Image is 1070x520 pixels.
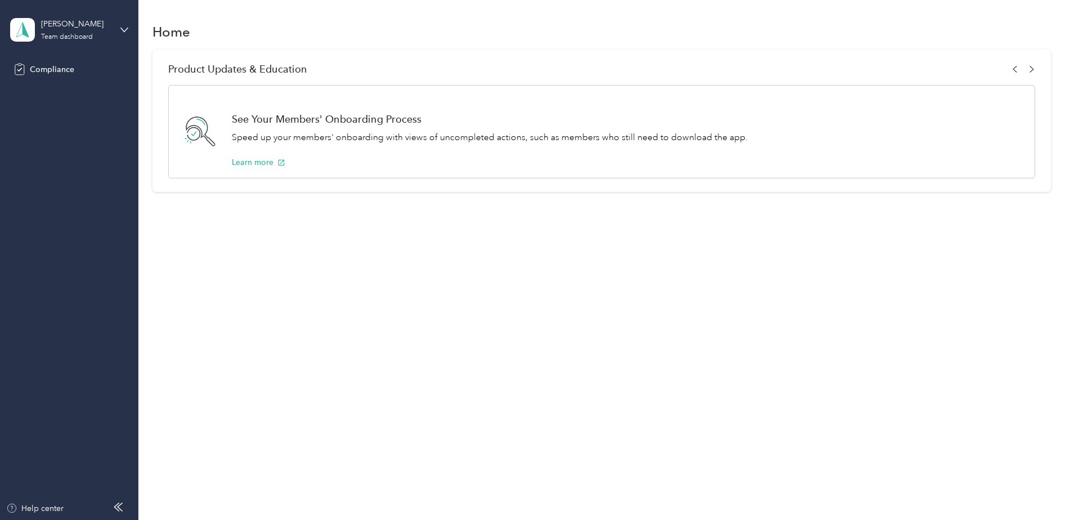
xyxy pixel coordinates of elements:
button: Help center [6,503,64,514]
div: Team dashboard [41,34,93,41]
p: Speed up your members' onboarding with views of uncompleted actions, such as members who still ne... [232,131,748,145]
h1: See Your Members' Onboarding Process [232,113,748,125]
div: [PERSON_NAME] [41,18,111,30]
iframe: Everlance-gr Chat Button Frame [1007,457,1070,520]
button: Learn more [232,156,285,168]
h1: Home [152,26,190,38]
